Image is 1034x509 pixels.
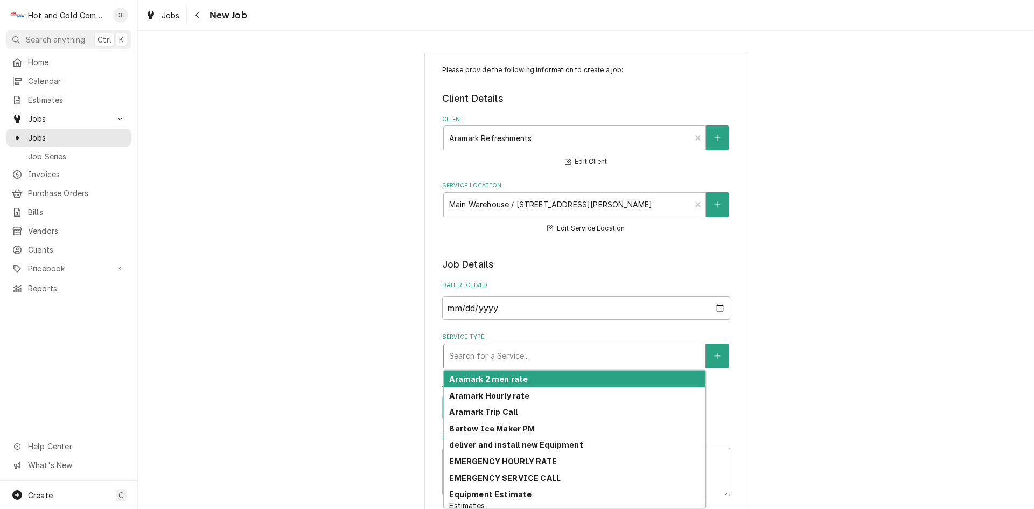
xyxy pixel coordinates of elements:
span: Ctrl [97,34,111,45]
label: Date Received [442,281,730,290]
a: Estimates [6,91,131,109]
svg: Create New Location [714,201,721,208]
a: Home [6,53,131,71]
svg: Create New Service [714,352,721,360]
strong: Aramark Hourly rate [449,391,529,400]
legend: Client Details [442,92,730,106]
a: Reports [6,280,131,297]
p: Please provide the following information to create a job: [442,65,730,75]
span: Pricebook [28,263,109,274]
button: Navigate back [189,6,206,24]
a: Jobs [141,6,184,24]
span: Search anything [26,34,85,45]
span: C [118,490,124,501]
span: Bills [28,206,125,218]
span: Invoices [28,169,125,180]
span: K [119,34,124,45]
span: Clients [28,244,125,255]
div: Client [442,115,730,169]
div: H [10,8,25,23]
button: Edit Service Location [546,222,627,235]
a: Jobs [6,129,131,147]
span: What's New [28,459,124,471]
strong: Bartow Ice Maker PM [449,424,535,433]
a: Calendar [6,72,131,90]
input: yyyy-mm-dd [442,296,730,320]
span: Vendors [28,225,125,236]
div: Date Received [442,281,730,319]
strong: EMERGENCY HOURLY RATE [449,457,556,466]
button: Create New Service [706,344,729,368]
a: Vendors [6,222,131,240]
span: Jobs [28,132,125,143]
legend: Job Details [442,257,730,271]
label: Reason For Call [442,433,730,442]
span: Reports [28,283,125,294]
span: Job Series [28,151,125,162]
div: DH [113,8,128,23]
a: Clients [6,241,131,259]
button: Edit Client [563,155,609,169]
span: Estimates [28,94,125,106]
strong: deliver and install new Equipment [449,440,583,449]
a: Go to Jobs [6,110,131,128]
a: Go to Pricebook [6,260,131,277]
div: Reason For Call [442,433,730,496]
span: Calendar [28,75,125,87]
div: Job Type [442,381,730,420]
label: Service Type [442,333,730,341]
span: Jobs [162,10,180,21]
a: Job Series [6,148,131,165]
span: Purchase Orders [28,187,125,199]
span: Help Center [28,441,124,452]
div: Hot and Cold Commercial Kitchens, Inc. [28,10,107,21]
a: Go to Help Center [6,437,131,455]
button: Create New Client [706,125,729,150]
strong: Aramark Trip Call [449,407,518,416]
div: Daryl Harris's Avatar [113,8,128,23]
a: Go to What's New [6,456,131,474]
button: Create New Location [706,192,729,217]
strong: Aramark 2 men rate [449,374,528,384]
strong: EMERGENCY SERVICE CALL [449,473,561,483]
label: Job Type [442,381,730,390]
div: Service Location [442,182,730,235]
label: Service Location [442,182,730,190]
button: Search anythingCtrlK [6,30,131,49]
span: Create [28,491,53,500]
span: Jobs [28,113,109,124]
span: New Job [206,8,247,23]
a: Purchase Orders [6,184,131,202]
svg: Create New Client [714,134,721,142]
div: Hot and Cold Commercial Kitchens, Inc.'s Avatar [10,8,25,23]
label: Client [442,115,730,124]
div: Service Type [442,333,730,368]
strong: Equipment Estimate [449,490,532,499]
span: Home [28,57,125,68]
a: Bills [6,203,131,221]
a: Invoices [6,165,131,183]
